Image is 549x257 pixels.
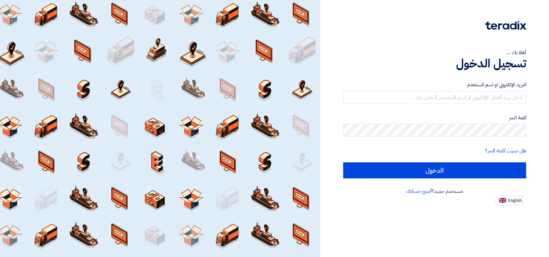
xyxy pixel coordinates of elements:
[343,162,526,178] input: الدخول
[343,91,526,104] input: أدخل بريد العمل الإلكتروني او اسم المستخدم الخاص بك ...
[406,187,432,195] a: أنشئ حسابك
[343,114,526,122] label: كلمة السر
[485,21,526,30] img: Teradix logo
[343,81,526,89] label: البريد الإلكتروني او اسم المستخدم
[343,49,526,56] div: أهلا بك ...
[499,198,506,203] img: en-US.png
[495,195,524,205] button: English
[343,187,526,195] div: مستخدم جديد؟
[485,147,526,155] a: هل نسيت كلمة السر؟
[508,198,522,203] span: English
[343,56,526,71] h1: تسجيل الدخول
